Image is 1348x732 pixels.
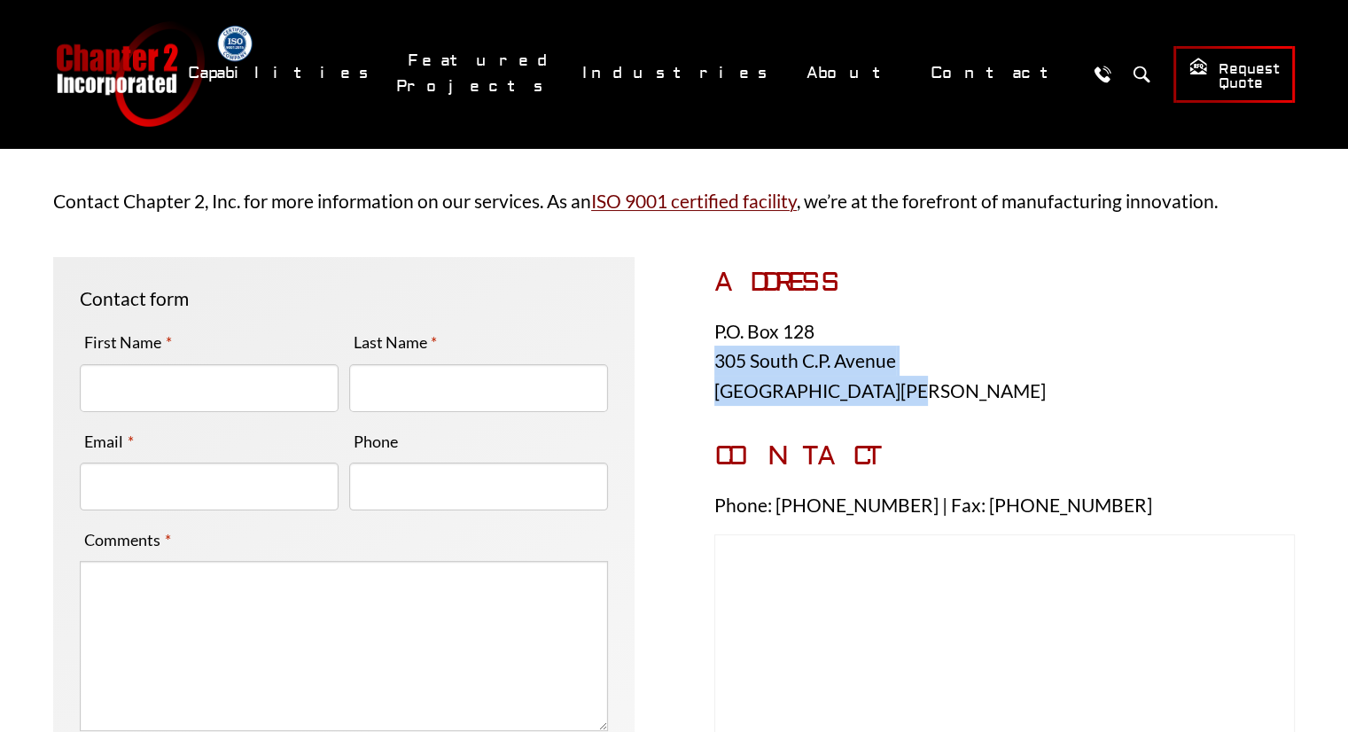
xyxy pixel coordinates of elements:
span: Request Quote [1188,57,1280,93]
label: Phone [349,427,402,456]
a: Chapter 2 Incorporated [54,21,205,127]
a: About [795,54,910,92]
p: P.O. Box 128 305 South C.P. Avenue [GEOGRAPHIC_DATA][PERSON_NAME] [714,316,1296,406]
label: Last Name [349,328,442,356]
p: Phone: [PHONE_NUMBER] | Fax: [PHONE_NUMBER] [714,490,1296,520]
a: Call Us [1087,58,1119,90]
p: Contact form [80,284,608,314]
h3: CONTACT [714,440,1296,472]
a: ISO 9001 certified facility [591,190,797,212]
button: Search [1126,58,1158,90]
h3: ADDRESS [714,267,1296,299]
label: Email [80,427,138,456]
label: Comments [80,526,175,554]
a: Contact [919,54,1078,92]
a: Featured Projects [396,42,562,105]
a: Industries [571,54,786,92]
p: Contact Chapter 2, Inc. for more information on our services. As an , we’re at the forefront of m... [53,186,1295,216]
a: Request Quote [1173,46,1295,103]
a: Capabilities [176,54,387,92]
label: First Name [80,328,176,356]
